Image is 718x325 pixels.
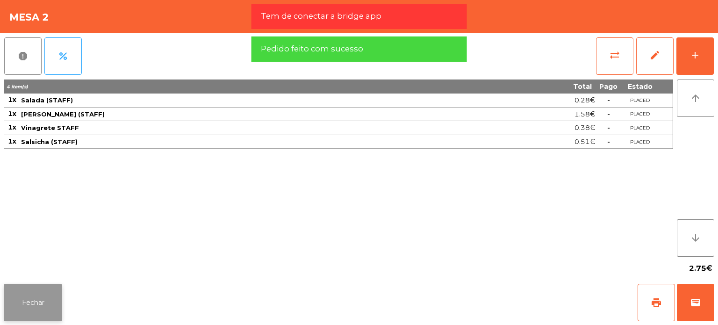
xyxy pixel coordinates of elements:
td: PLACED [621,135,659,149]
span: 1x [8,123,16,131]
td: PLACED [621,94,659,108]
span: Salada (STAFF) [21,96,73,104]
span: 1x [8,137,16,145]
span: edit [649,50,661,61]
button: edit [636,37,674,75]
button: add [676,37,714,75]
button: wallet [677,284,714,321]
span: 0.51€ [574,136,595,148]
span: Vinagrete STAFF [21,124,79,131]
span: report [17,51,29,62]
th: Total [461,79,596,94]
span: 2.75€ [689,261,712,275]
span: wallet [690,297,701,308]
span: [PERSON_NAME] (STAFF) [21,110,105,118]
i: arrow_downward [690,232,701,244]
i: arrow_upward [690,93,701,104]
span: 0.28€ [574,94,595,107]
span: sync_alt [609,50,620,61]
td: PLACED [621,121,659,135]
span: Salsicha (STAFF) [21,138,78,145]
span: 4 item(s) [7,84,28,90]
button: report [4,37,42,75]
span: Tem de conectar a bridge app [261,10,381,22]
span: 1x [8,95,16,104]
div: add [689,50,701,61]
td: PLACED [621,108,659,122]
button: print [638,284,675,321]
span: - [607,123,610,132]
span: 1.58€ [574,108,595,121]
span: - [607,96,610,104]
span: - [607,137,610,146]
th: Pago [596,79,621,94]
button: arrow_downward [677,219,714,257]
h4: Mesa 2 [9,10,49,24]
span: percent [57,51,69,62]
button: percent [44,37,82,75]
span: - [607,110,610,118]
th: Estado [621,79,659,94]
span: 0.38€ [574,122,595,134]
button: sync_alt [596,37,633,75]
span: 1x [8,109,16,118]
span: print [651,297,662,308]
button: Fechar [4,284,62,321]
button: arrow_upward [677,79,714,117]
span: Pedido feito com sucesso [261,43,363,55]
